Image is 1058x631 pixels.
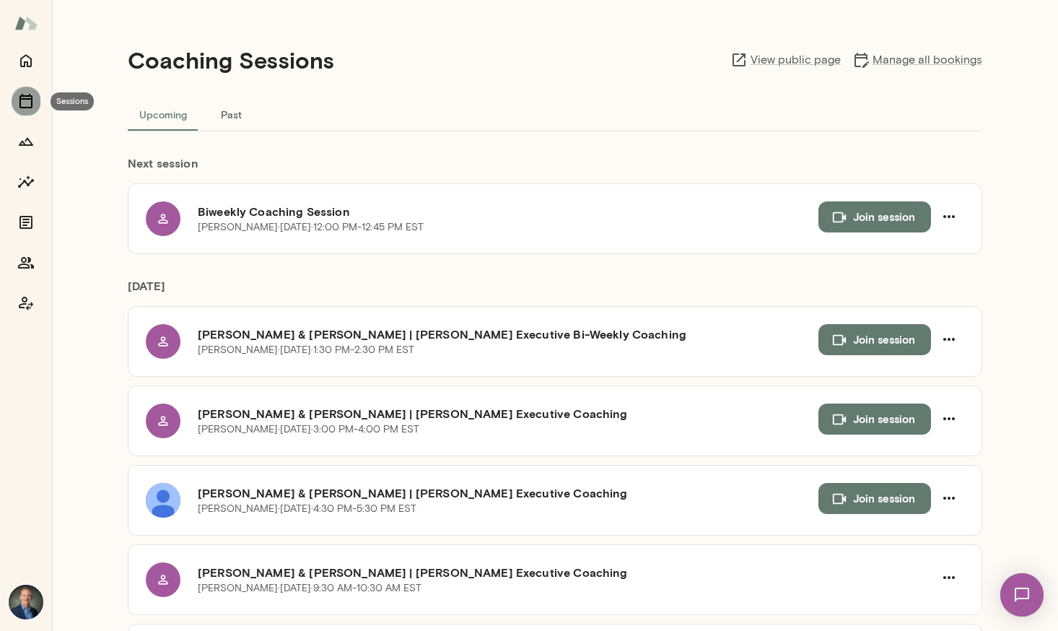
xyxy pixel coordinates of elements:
div: Sessions [51,92,94,110]
button: Sessions [12,87,40,116]
button: Documents [12,208,40,237]
button: Join session [818,483,931,513]
button: Upcoming [128,97,198,131]
button: Join session [818,201,931,232]
button: Insights [12,167,40,196]
p: [PERSON_NAME] · [DATE] · 3:00 PM-4:00 PM EST [198,422,419,437]
h6: [PERSON_NAME] & [PERSON_NAME] | [PERSON_NAME] Executive Coaching [198,405,818,422]
h6: Next session [128,155,982,183]
p: [PERSON_NAME] · [DATE] · 12:00 PM-12:45 PM EST [198,220,424,235]
h6: [DATE] [128,277,982,306]
button: Join session [818,404,931,434]
div: basic tabs example [128,97,982,131]
img: Mento [14,9,38,37]
button: Join session [818,324,931,354]
a: View public page [730,51,841,69]
button: Home [12,46,40,75]
button: Members [12,248,40,277]
h6: Biweekly Coaching Session [198,203,818,220]
h6: [PERSON_NAME] & [PERSON_NAME] | [PERSON_NAME] Executive Coaching [198,564,934,581]
p: [PERSON_NAME] · [DATE] · 1:30 PM-2:30 PM EST [198,343,414,357]
h4: Coaching Sessions [128,46,334,74]
button: Coach app [12,289,40,318]
p: [PERSON_NAME] · [DATE] · 4:30 PM-5:30 PM EST [198,502,416,516]
button: Growth Plan [12,127,40,156]
img: Michael Alden [9,585,43,619]
a: Manage all bookings [852,51,982,69]
h6: [PERSON_NAME] & [PERSON_NAME] | [PERSON_NAME] Executive Coaching [198,484,818,502]
h6: [PERSON_NAME] & [PERSON_NAME] | [PERSON_NAME] Executive Bi-Weekly Coaching [198,326,818,343]
button: Past [198,97,263,131]
p: [PERSON_NAME] · [DATE] · 9:30 AM-10:30 AM EST [198,581,421,596]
